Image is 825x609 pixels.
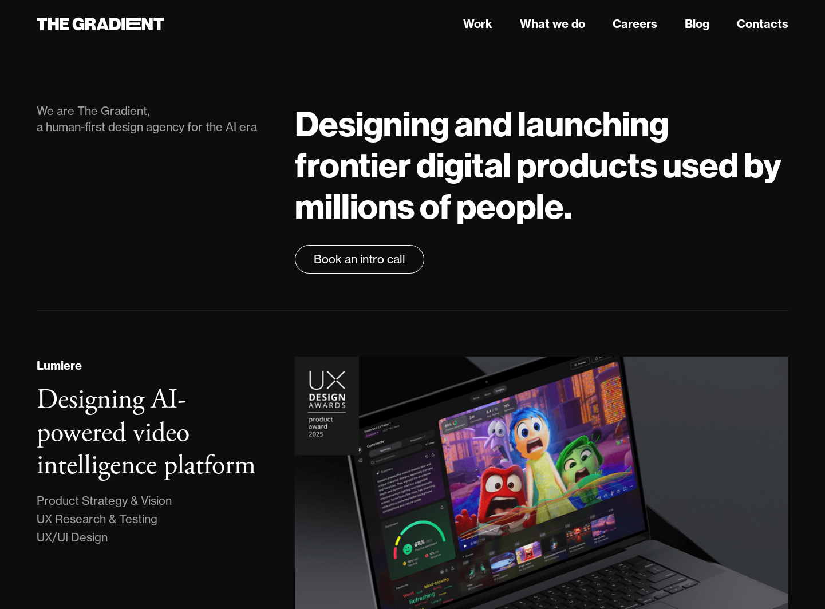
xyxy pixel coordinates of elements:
a: Careers [613,15,657,33]
div: We are The Gradient, a human-first design agency for the AI era [37,103,272,135]
a: What we do [520,15,585,33]
h3: Designing AI-powered video intelligence platform [37,382,256,483]
a: Work [463,15,492,33]
a: Book an intro call [295,245,424,274]
a: Contacts [737,15,788,33]
div: Lumiere [37,357,82,374]
a: Blog [685,15,709,33]
div: Product Strategy & Vision UX Research & Testing UX/UI Design [37,492,172,547]
h1: Designing and launching frontier digital products used by millions of people. [295,103,788,227]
